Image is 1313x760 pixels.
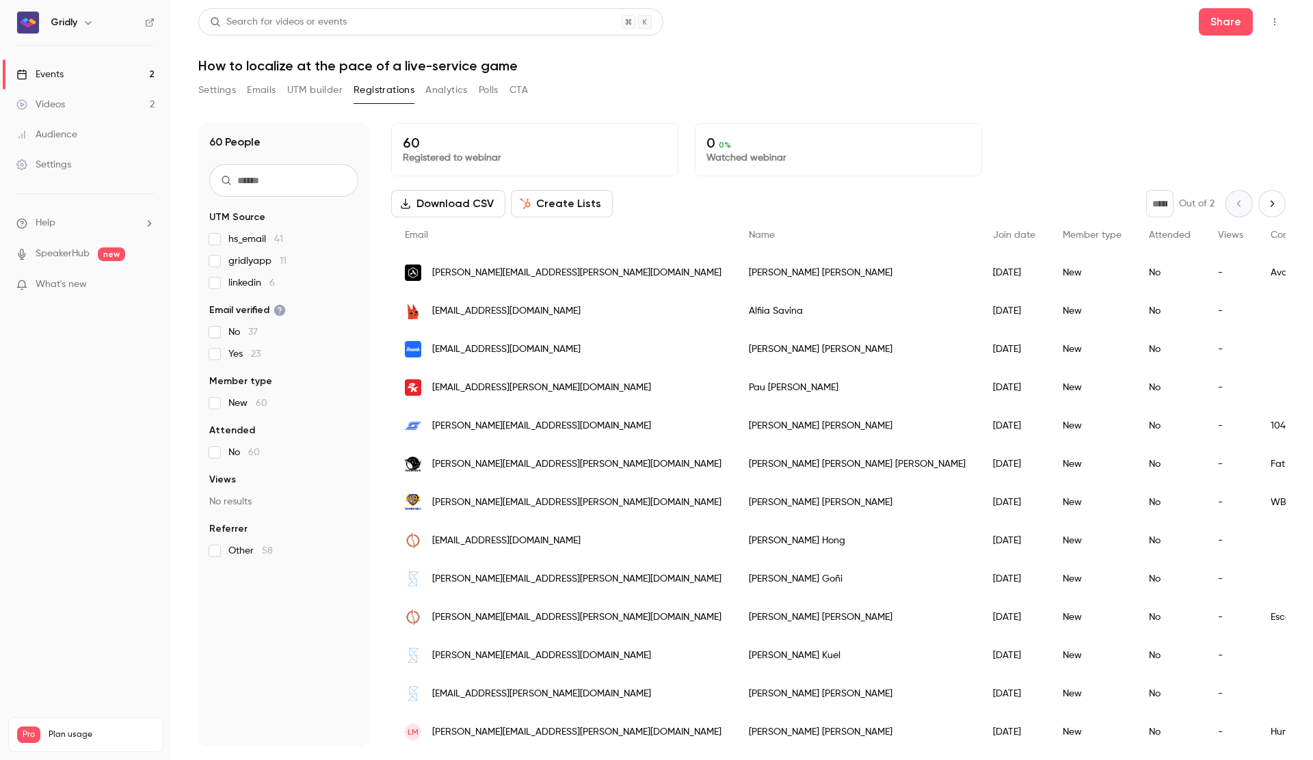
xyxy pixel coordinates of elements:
[209,473,236,487] span: Views
[16,98,65,111] div: Videos
[228,446,260,459] span: No
[735,292,979,330] div: Alfiia Savina
[16,158,71,172] div: Settings
[37,79,48,90] img: tab_domain_overview_orange.svg
[735,445,979,483] div: [PERSON_NAME] [PERSON_NAME] [PERSON_NAME]
[405,647,421,664] img: scopely.com
[16,68,64,81] div: Events
[405,418,421,434] img: 1047games.com
[1204,445,1257,483] div: -
[391,190,505,217] button: Download CSV
[1149,230,1191,240] span: Attended
[1204,254,1257,292] div: -
[1049,407,1135,445] div: New
[1135,675,1204,713] div: No
[1204,292,1257,330] div: -
[432,572,721,586] span: [PERSON_NAME][EMAIL_ADDRESS][PERSON_NAME][DOMAIN_NAME]
[979,292,1049,330] div: [DATE]
[1049,368,1135,407] div: New
[22,36,33,46] img: website_grey.svg
[248,327,258,337] span: 37
[432,266,721,280] span: [PERSON_NAME][EMAIL_ADDRESS][PERSON_NAME][DOMAIN_NAME]
[511,190,613,217] button: Create Lists
[1135,330,1204,368] div: No
[17,727,40,743] span: Pro
[209,424,255,437] span: Attended
[432,687,651,701] span: [EMAIL_ADDRESS][PERSON_NAME][DOMAIN_NAME]
[209,522,248,536] span: Referrer
[1049,560,1135,598] div: New
[354,79,414,101] button: Registrations
[36,247,90,261] a: SpeakerHub
[38,22,67,33] div: v 4.0.25
[1204,368,1257,407] div: -
[979,521,1049,560] div: [DATE]
[1049,445,1135,483] div: New
[993,230,1035,240] span: Join date
[979,445,1049,483] div: [DATE]
[432,725,721,739] span: [PERSON_NAME][EMAIL_ADDRESS][PERSON_NAME][DOMAIN_NAME]
[1049,636,1135,675] div: New
[405,493,421,511] img: wbgames.com
[405,303,421,319] img: belkatechnologies.com
[405,341,421,357] img: daerisoft.com
[735,713,979,751] div: [PERSON_NAME] [PERSON_NAME]
[432,342,581,357] span: [EMAIL_ADDRESS][DOMAIN_NAME]
[16,216,155,230] li: help-dropdown-opener
[280,256,287,266] span: 11
[51,16,77,29] h6: Gridly
[1049,254,1135,292] div: New
[1204,330,1257,368] div: -
[509,79,528,101] button: CTA
[36,277,87,292] span: What's new
[36,36,150,46] div: Domain: [DOMAIN_NAME]
[98,247,125,261] span: new
[1204,407,1257,445] div: -
[1049,675,1135,713] div: New
[287,79,343,101] button: UTM builder
[209,211,358,558] section: facet-groups
[979,636,1049,675] div: [DATE]
[405,264,421,281] img: avalanchestudios.se
[1204,483,1257,521] div: -
[735,330,979,368] div: [PERSON_NAME] [PERSON_NAME]
[1135,598,1204,636] div: No
[1135,407,1204,445] div: No
[209,495,358,508] p: No results
[432,381,651,395] span: [EMAIL_ADDRESS][PERSON_NAME][DOMAIN_NAME]
[979,254,1049,292] div: [DATE]
[432,649,651,663] span: [PERSON_NAME][EMAIL_ADDRESS][DOMAIN_NAME]
[405,379,421,396] img: 2k.com
[403,135,667,151] p: 60
[1204,713,1257,751] div: -
[1179,197,1215,211] p: Out of 2
[735,636,979,675] div: [PERSON_NAME] Kuel
[432,419,651,433] span: [PERSON_NAME][EMAIL_ADDRESS][DOMAIN_NAME]
[210,15,347,29] div: Search for videos or events
[1135,636,1204,675] div: No
[1258,190,1286,217] button: Next page
[479,79,499,101] button: Polls
[1135,560,1204,598] div: No
[405,609,421,625] img: eve.games
[979,368,1049,407] div: [DATE]
[405,686,421,702] img: scopely.com
[1049,483,1135,521] div: New
[408,726,419,738] span: LM
[228,544,273,558] span: Other
[432,304,581,318] span: [EMAIL_ADDRESS][DOMAIN_NAME]
[405,532,421,549] img: eve.games
[209,134,261,150] h1: 60 People
[22,22,33,33] img: logo_orange.svg
[228,325,258,339] span: No
[735,560,979,598] div: [PERSON_NAME] Goñi
[979,713,1049,751] div: [DATE]
[735,407,979,445] div: [PERSON_NAME] [PERSON_NAME]
[1135,445,1204,483] div: No
[1204,598,1257,636] div: -
[17,12,39,33] img: Gridly
[209,375,272,388] span: Member type
[1199,8,1253,36] button: Share
[1204,521,1257,560] div: -
[1049,521,1135,560] div: New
